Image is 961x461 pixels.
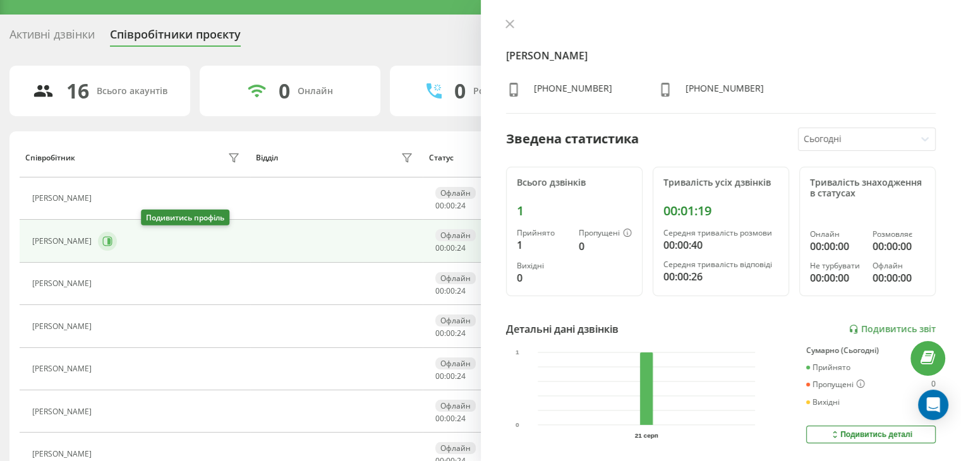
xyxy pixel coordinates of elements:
div: Тривалість усіх дзвінків [663,177,778,188]
div: 1 [517,203,632,219]
div: Зведена статистика [506,129,639,148]
div: Сумарно (Сьогодні) [806,346,936,355]
div: Офлайн [435,314,476,326]
button: Подивитись деталі [806,426,936,443]
div: Офлайн [873,261,925,270]
div: [PHONE_NUMBER] [534,82,612,100]
div: 00:00:40 [663,237,778,253]
div: : : [435,201,466,210]
div: Детальні дані дзвінків [506,321,619,337]
span: 24 [457,413,466,424]
div: Вихідні [517,261,569,270]
div: [PERSON_NAME] [32,194,95,203]
div: Пропущені [579,229,632,239]
span: 00 [435,200,444,211]
div: Розмовляють [473,86,535,97]
div: 0 [579,239,632,254]
div: Всього акаунтів [97,86,167,97]
div: Не турбувати [810,261,862,270]
div: Всього дзвінків [517,177,632,188]
div: [PERSON_NAME] [32,407,95,416]
span: 00 [446,413,455,424]
div: [PERSON_NAME] [32,322,95,331]
span: 24 [457,328,466,338]
div: Офлайн [435,187,476,199]
div: 16 [66,79,89,103]
div: Офлайн [435,272,476,284]
div: 1 [517,237,569,253]
div: Подивитись деталі [830,429,912,440]
div: 00:00:00 [873,239,925,254]
div: Подивитись профіль [141,210,229,225]
span: 00 [446,200,455,211]
div: : : [435,372,466,381]
a: Подивитись звіт [849,324,936,335]
div: Open Intercom Messenger [918,390,948,420]
div: [PERSON_NAME] [32,364,95,373]
div: 00:00:00 [873,270,925,285]
div: Співробітник [25,153,75,162]
span: 00 [446,328,455,338]
div: [PHONE_NUMBER] [686,82,764,100]
span: 24 [457,371,466,381]
div: Відділ [256,153,278,162]
div: Офлайн [435,442,476,454]
div: : : [435,329,466,338]
div: Онлайн [810,230,862,239]
div: 0 [517,270,569,285]
div: Розмовляє [873,230,925,239]
div: Активні дзвінки [9,28,95,47]
div: Онлайн [298,86,333,97]
div: Офлайн [435,229,476,241]
div: Середня тривалість розмови [663,229,778,237]
text: 21 серп [635,432,658,439]
div: Прийнято [806,363,850,372]
span: 00 [446,371,455,381]
div: 0 [931,380,936,390]
text: 0 [516,422,519,429]
span: 00 [435,371,444,381]
div: 00:01:19 [663,203,778,219]
text: 1 [516,349,519,356]
div: 00:00:00 [810,239,862,254]
span: 00 [435,413,444,424]
span: 24 [457,285,466,296]
div: : : [435,414,466,423]
div: Вихідні [806,398,840,407]
div: Прийнято [517,229,569,237]
span: 24 [457,242,466,253]
div: Офлайн [435,357,476,369]
span: 00 [446,242,455,253]
div: 0 [454,79,466,103]
div: Середня тривалість відповіді [663,260,778,269]
div: [PERSON_NAME] [32,450,95,458]
span: 24 [457,200,466,211]
div: Офлайн [435,400,476,412]
div: : : [435,287,466,296]
div: Тривалість знаходження в статусах [810,177,925,199]
div: : : [435,244,466,253]
div: 00:00:00 [810,270,862,285]
div: Співробітники проєкту [110,28,241,47]
div: 00:00:26 [663,269,778,284]
div: [PERSON_NAME] [32,279,95,288]
span: 00 [446,285,455,296]
div: [PERSON_NAME] [32,237,95,246]
h4: [PERSON_NAME] [506,48,936,63]
div: Статус [429,153,454,162]
span: 00 [435,285,444,296]
span: 00 [435,242,444,253]
div: Пропущені [806,380,865,390]
div: 0 [279,79,290,103]
span: 00 [435,328,444,338]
